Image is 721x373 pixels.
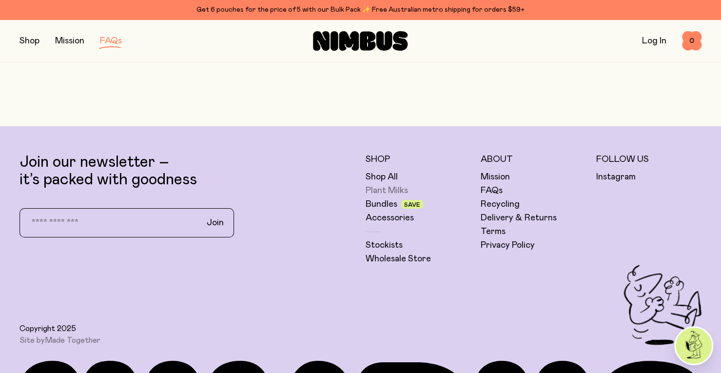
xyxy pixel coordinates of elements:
[45,336,100,344] a: Made Together
[366,253,431,265] a: Wholesale Store
[596,154,702,165] h5: Follow Us
[596,171,636,183] a: Instagram
[100,37,122,45] a: FAQs
[55,37,84,45] a: Mission
[366,239,403,251] a: Stockists
[19,4,702,16] div: Get 6 pouches for the price of 5 with our Bulk Pack ✨ Free Australian metro shipping for orders $59+
[481,154,586,165] h5: About
[481,212,557,224] a: Delivery & Returns
[19,154,356,189] p: Join our newsletter – it’s packed with goodness
[19,324,76,334] span: Copyright 2025
[207,217,224,229] span: Join
[676,328,712,364] img: agent
[481,171,510,183] a: Mission
[366,185,408,196] a: Plant Milks
[199,213,232,233] button: Join
[366,154,471,165] h5: Shop
[481,226,506,237] a: Terms
[682,31,702,51] button: 0
[19,335,100,345] span: Site by
[642,37,666,45] a: Log In
[366,198,397,210] a: Bundles
[366,212,414,224] a: Accessories
[404,202,420,208] span: Save
[481,185,503,196] a: FAQs
[366,171,398,183] a: Shop All
[481,239,535,251] a: Privacy Policy
[481,198,520,210] a: Recycling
